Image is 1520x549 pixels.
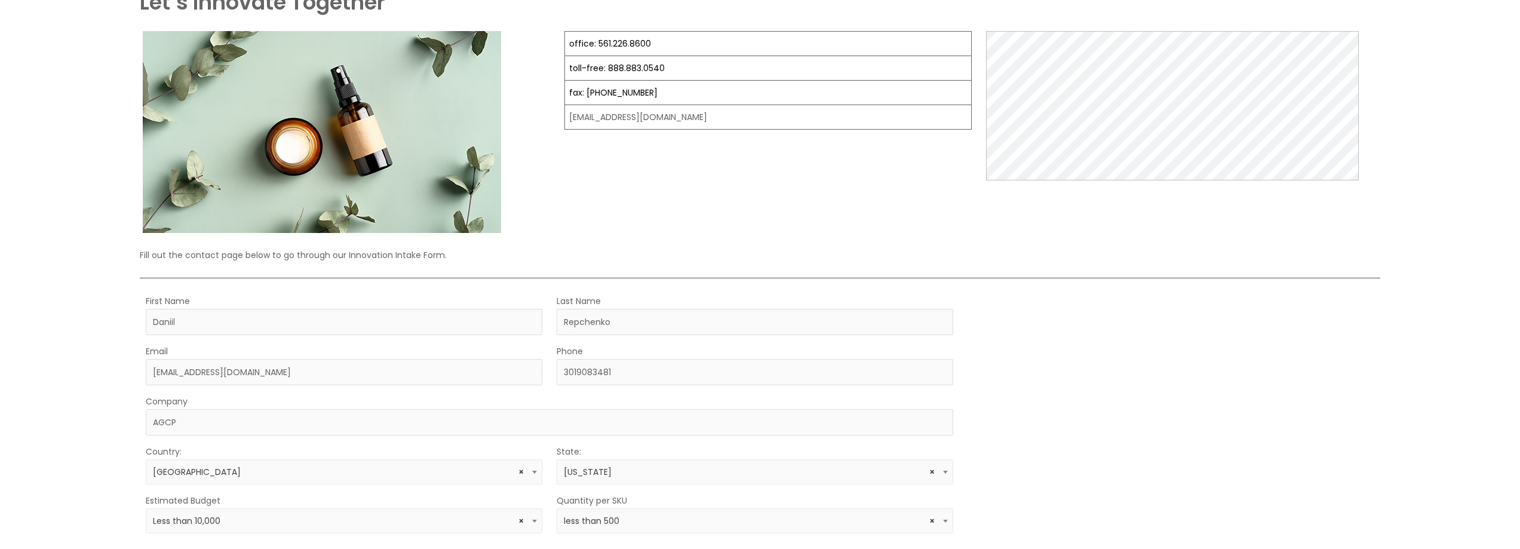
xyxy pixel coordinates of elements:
[564,467,947,478] span: Maryland
[557,309,953,335] input: Last Name
[557,444,581,459] label: State:
[146,444,182,459] label: Country:
[929,516,935,527] span: Remove all items
[146,309,542,335] input: First Name
[557,359,953,385] input: Enter Your Phone Number
[557,493,627,508] label: Quantity per SKU
[569,38,651,50] a: office: 561.226.8600
[146,343,168,359] label: Email
[518,467,524,478] span: Remove all items
[146,293,190,309] label: First Name
[929,467,935,478] span: Remove all items
[146,394,188,409] label: Company
[143,31,501,233] img: Contact page image for private label skincare manufacturer Cosmetic solutions shows a skin care b...
[569,62,665,74] a: toll-free: 888.883.0540
[146,459,542,484] span: United States
[557,459,953,484] span: Maryland
[565,105,972,130] td: [EMAIL_ADDRESS][DOMAIN_NAME]
[146,508,542,533] span: Less than 10,000
[146,359,542,385] input: Enter Your Email
[146,409,953,435] input: Company Name
[518,516,524,527] span: Remove all items
[153,467,536,478] span: United States
[153,516,536,527] span: Less than 10,000
[557,293,601,309] label: Last Name
[146,493,220,508] label: Estimated Budget
[557,343,583,359] label: Phone
[569,87,658,99] a: fax: [PHONE_NUMBER]
[140,247,1380,263] p: Fill out the contact page below to go through our Innovation Intake Form.
[564,516,947,527] span: less than 500
[557,508,953,533] span: less than 500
